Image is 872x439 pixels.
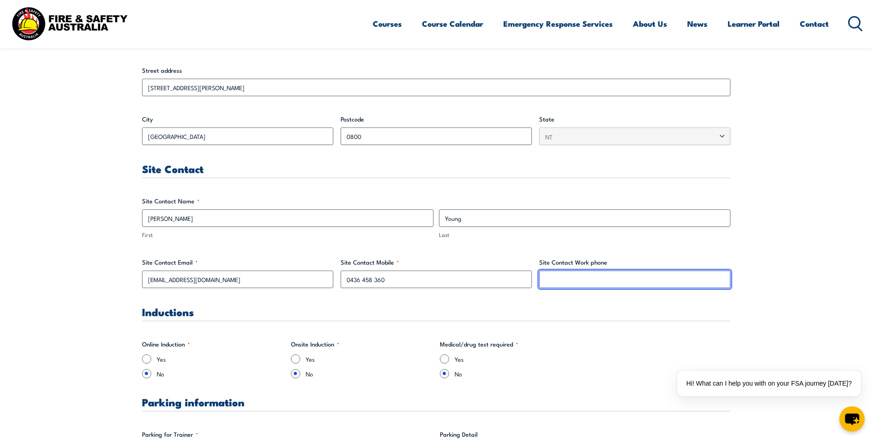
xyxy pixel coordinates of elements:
label: Site Contact Mobile [341,258,532,267]
label: No [455,369,581,378]
label: Last [439,231,730,239]
label: Yes [455,354,581,364]
button: chat-button [839,406,865,432]
a: News [687,12,707,36]
label: City [142,115,333,124]
label: Yes [157,354,284,364]
a: Course Calendar [422,12,483,36]
a: Contact [800,12,829,36]
label: Site Contact Work phone [539,258,730,267]
a: About Us [633,12,667,36]
legend: Online Induction [142,340,190,349]
legend: Onsite Induction [291,340,339,349]
div: Hi! What can I help you with on your FSA journey [DATE]? [677,370,861,396]
legend: Parking for Trainer [142,430,198,439]
a: Courses [373,12,402,36]
label: State [539,115,730,124]
a: Learner Portal [728,12,780,36]
legend: Site Contact Name [142,196,199,206]
label: Street address [142,66,730,75]
label: First [142,231,433,239]
h3: Inductions [142,306,730,317]
label: Parking Detail [440,430,730,439]
label: Site Contact Email [142,258,333,267]
label: Postcode [341,115,532,124]
a: Emergency Response Services [503,12,613,36]
label: Yes [306,354,433,364]
h3: Site Contact [142,163,730,174]
label: No [157,369,284,378]
label: No [306,369,433,378]
h3: Parking information [142,397,730,407]
legend: Medical/drug test required [440,340,518,349]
